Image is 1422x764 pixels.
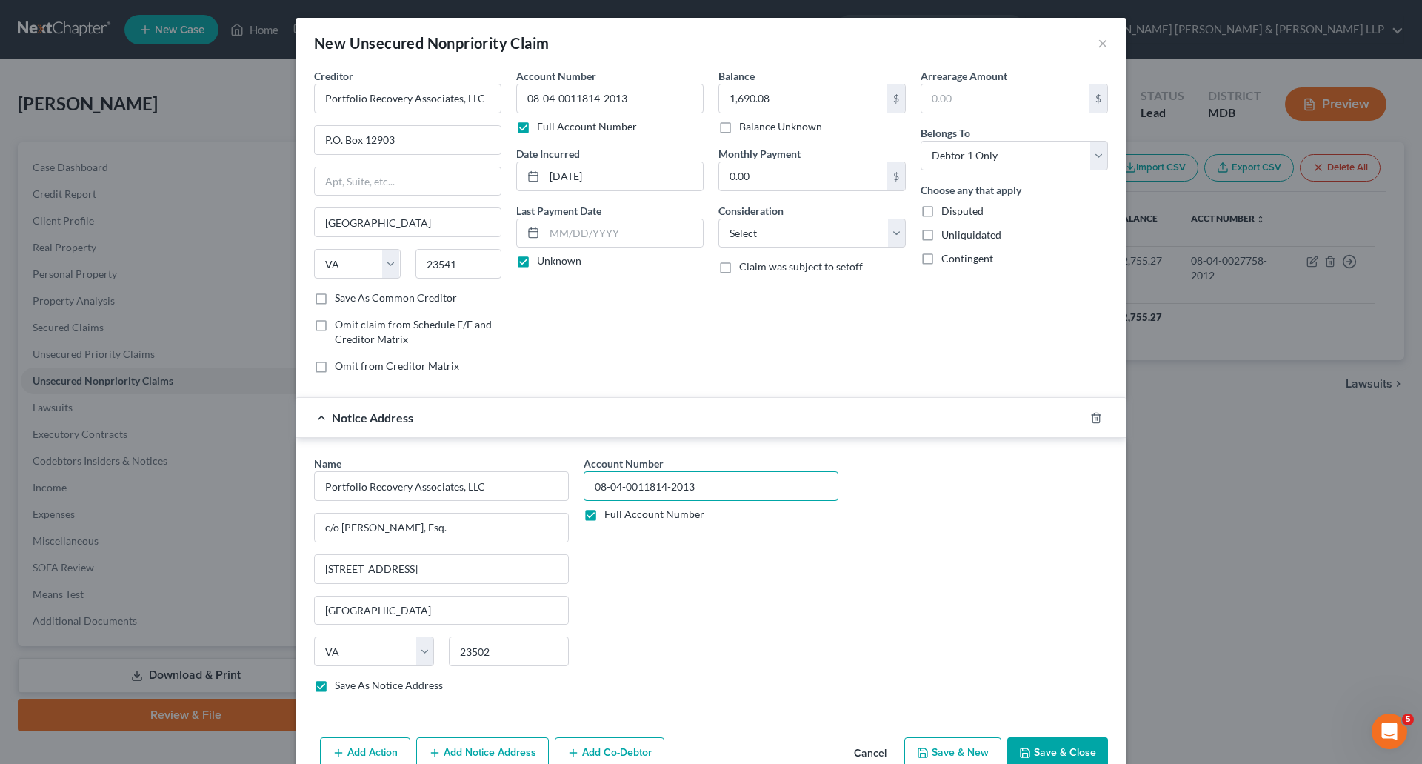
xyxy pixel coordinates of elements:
[921,68,1007,84] label: Arrearage Amount
[516,203,601,219] label: Last Payment Date
[332,411,413,425] span: Notice Address
[604,507,704,522] label: Full Account Number
[537,253,581,268] label: Unknown
[314,70,353,82] span: Creditor
[315,514,568,542] input: Enter address...
[718,203,784,219] label: Consideration
[921,182,1021,198] label: Choose any that apply
[314,33,549,53] div: New Unsecured Nonpriority Claim
[739,260,863,273] span: Claim was subject to setoff
[315,126,501,154] input: Enter address...
[335,678,443,693] label: Save As Notice Address
[718,68,755,84] label: Balance
[921,84,1089,113] input: 0.00
[537,119,637,134] label: Full Account Number
[1402,714,1414,725] span: 5
[1372,714,1407,749] iframe: Intercom live chat
[315,597,568,625] input: Enter city...
[584,471,838,501] input: --
[719,162,887,190] input: 0.00
[544,162,703,190] input: MM/DD/YYYY
[315,208,501,236] input: Enter city...
[718,146,801,162] label: Monthly Payment
[315,167,501,196] input: Apt, Suite, etc...
[584,456,664,471] label: Account Number
[314,457,341,470] span: Name
[887,84,905,113] div: $
[516,84,704,113] input: --
[335,290,457,305] label: Save As Common Creditor
[335,359,459,372] span: Omit from Creditor Matrix
[544,219,703,248] input: MM/DD/YYYY
[921,127,970,139] span: Belongs To
[335,318,492,345] span: Omit claim from Schedule E/F and Creditor Matrix
[739,119,822,134] label: Balance Unknown
[449,637,569,666] input: Enter zip..
[1098,34,1108,52] button: ×
[941,228,1001,241] span: Unliquidated
[719,84,887,113] input: 0.00
[314,84,501,113] input: Search creditor by name...
[887,162,905,190] div: $
[516,146,580,162] label: Date Incurred
[941,252,993,265] span: Contingent
[516,68,596,84] label: Account Number
[315,555,568,583] input: Apt, Suite, etc...
[314,471,569,501] input: Search by name...
[941,205,984,217] span: Disputed
[1089,84,1107,113] div: $
[415,249,502,279] input: Enter zip...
